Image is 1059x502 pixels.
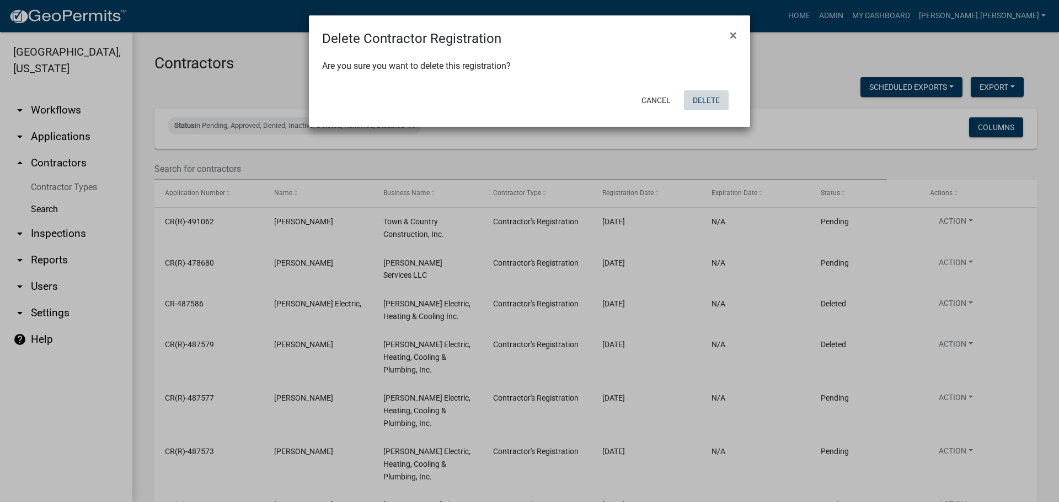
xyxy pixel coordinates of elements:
[633,90,680,110] button: Cancel
[322,60,737,73] div: Are you sure you want to delete this registration?
[721,20,746,51] button: Close
[684,90,729,110] button: Delete
[322,29,501,48] h4: Delete Contractor Registration
[730,28,737,43] span: ×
